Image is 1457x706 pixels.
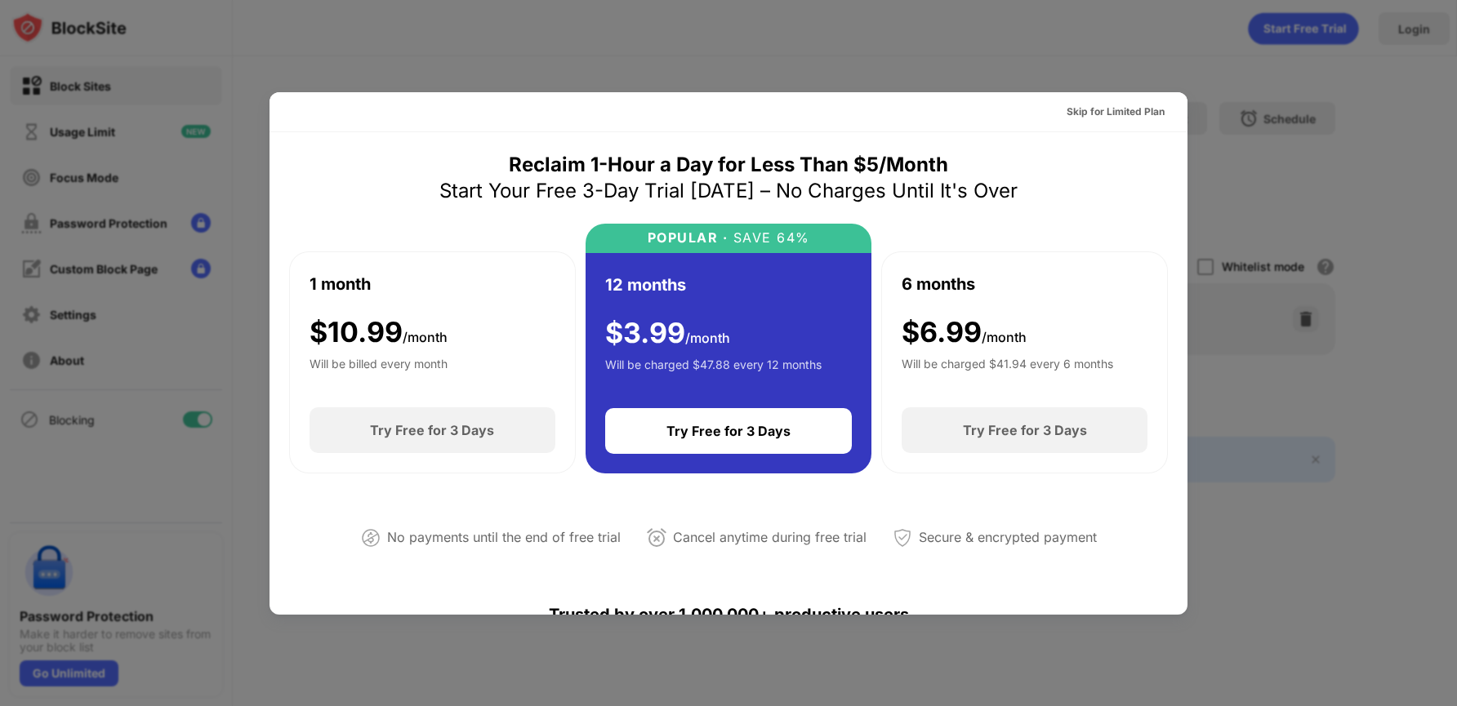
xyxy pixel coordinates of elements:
img: secured-payment [893,528,912,548]
div: Cancel anytime during free trial [673,526,867,549]
div: $ 3.99 [605,317,730,350]
div: POPULAR · [648,230,728,246]
div: Will be charged $47.88 every 12 months [605,356,822,389]
div: 6 months [902,272,975,296]
span: /month [982,329,1027,345]
div: $ 6.99 [902,316,1027,349]
img: cancel-anytime [647,528,666,548]
div: Start Your Free 3-Day Trial [DATE] – No Charges Until It's Over [439,178,1018,204]
div: SAVE 64% [728,230,810,246]
div: Will be charged $41.94 every 6 months [902,355,1113,388]
div: Try Free for 3 Days [370,422,494,438]
div: Try Free for 3 Days [666,423,791,439]
div: Trusted by over 1,000,000+ productive users [289,575,1168,654]
div: Skip for Limited Plan [1067,104,1165,120]
div: Secure & encrypted payment [919,526,1097,549]
span: /month [685,330,730,346]
span: /month [403,329,448,345]
div: Try Free for 3 Days [963,422,1087,438]
div: Will be billed every month [310,355,448,388]
div: Reclaim 1-Hour a Day for Less Than $5/Month [509,152,948,178]
div: 12 months [605,273,686,297]
div: No payments until the end of free trial [387,526,621,549]
div: 1 month [310,272,371,296]
div: $ 10.99 [310,316,448,349]
img: not-paying [361,528,381,548]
